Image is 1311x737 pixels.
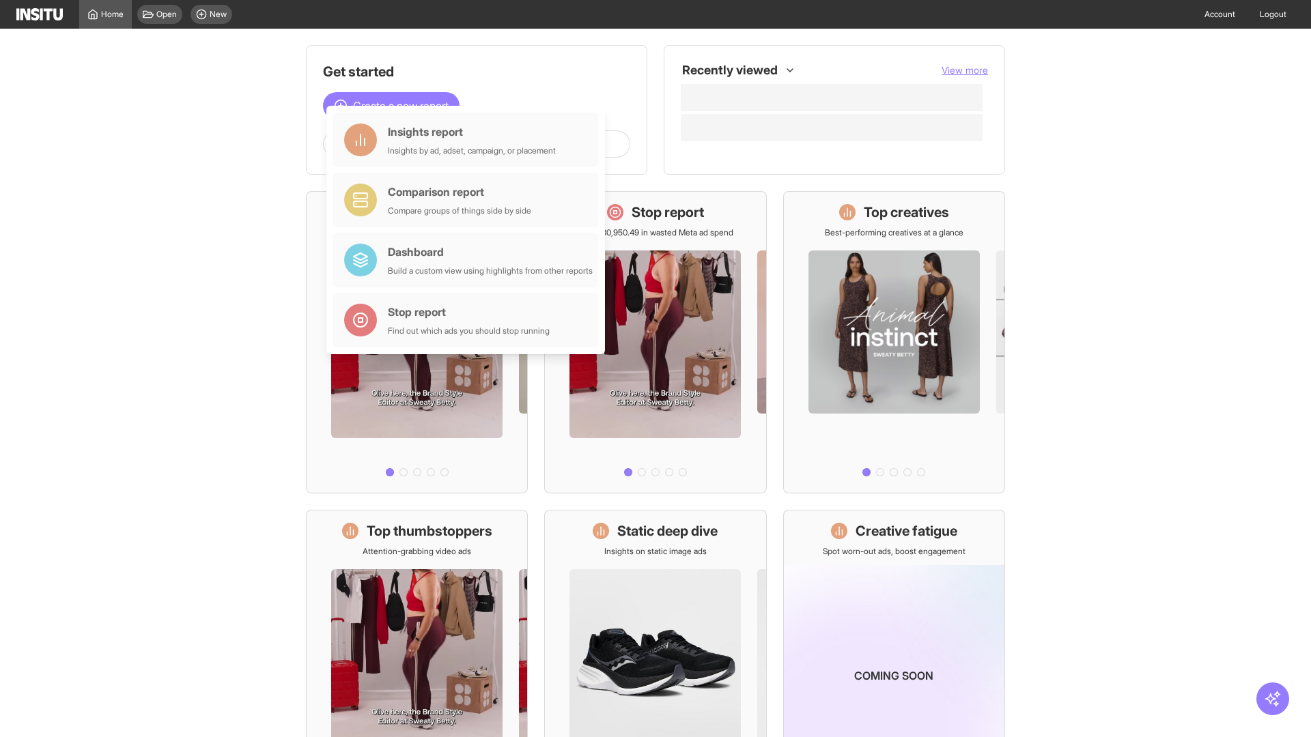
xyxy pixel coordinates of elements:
[604,546,707,557] p: Insights on static image ads
[825,227,963,238] p: Best-performing creatives at a glance
[388,145,556,156] div: Insights by ad, adset, campaign, or placement
[544,191,766,493] a: Stop reportSave £30,950.49 in wasted Meta ad spend
[323,62,630,81] h1: Get started
[353,98,449,114] span: Create a new report
[942,63,988,77] button: View more
[388,244,593,260] div: Dashboard
[363,546,471,557] p: Attention-grabbing video ads
[306,191,528,493] a: What's live nowSee all active ads instantly
[632,203,704,222] h1: Stop report
[101,9,124,20] span: Home
[388,124,556,140] div: Insights report
[864,203,949,222] h1: Top creatives
[388,205,531,216] div: Compare groups of things side by side
[783,191,1005,493] a: Top creativesBest-performing creatives at a glance
[156,9,177,20] span: Open
[388,304,550,320] div: Stop report
[16,8,63,20] img: Logo
[617,521,718,540] h1: Static deep dive
[388,326,550,336] div: Find out which ads you should stop running
[388,265,593,276] div: Build a custom view using highlights from other reports
[323,92,460,119] button: Create a new report
[942,64,988,76] span: View more
[210,9,227,20] span: New
[388,184,531,200] div: Comparison report
[367,521,492,540] h1: Top thumbstoppers
[577,227,733,238] p: Save £30,950.49 in wasted Meta ad spend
